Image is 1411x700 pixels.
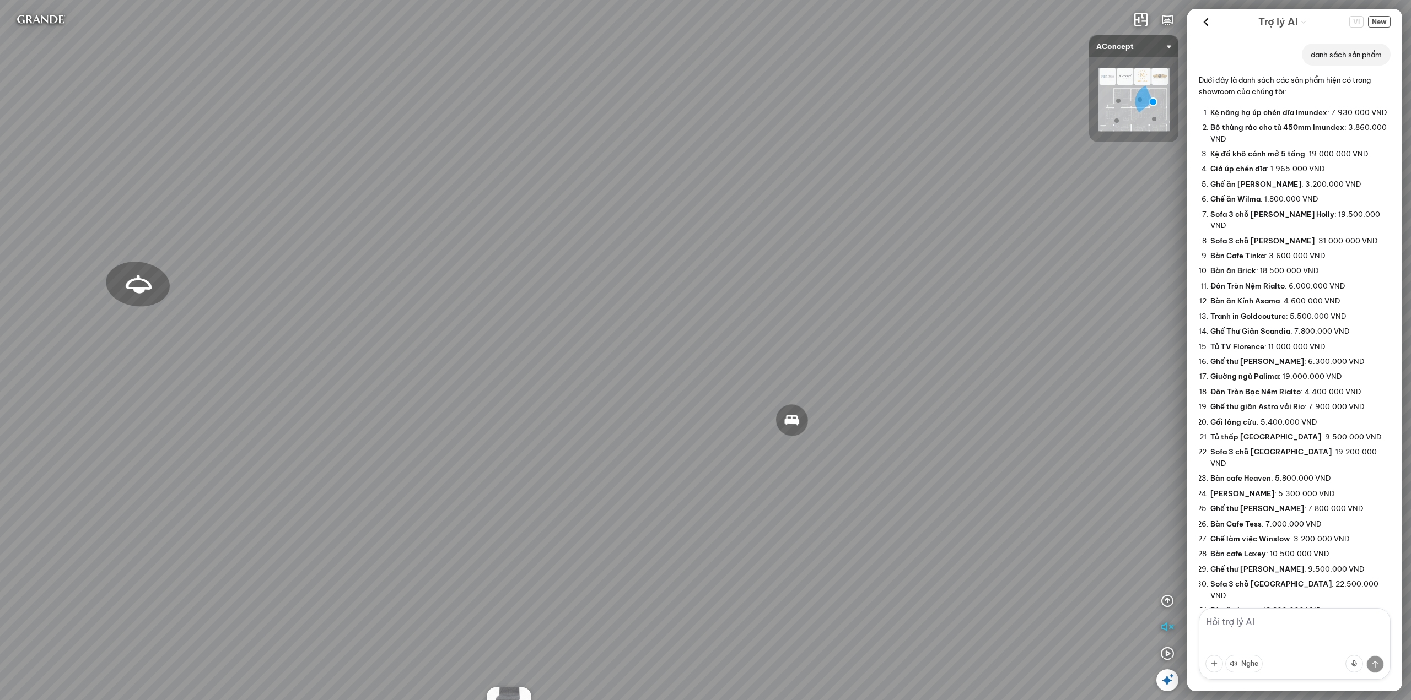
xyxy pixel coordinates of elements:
span: Ghế thư giãn Astro vải Rio [1210,402,1305,411]
li: : 7.000.000 VND [1210,516,1391,531]
span: Bộ thùng rác cho tủ 450mm Imundex [1210,123,1344,132]
button: Change language [1349,16,1364,28]
li: : 19.500.000 VND [1210,207,1391,233]
li: : 18.500.000 VND [1210,263,1391,278]
li: : 22.500.000 VND [1210,577,1391,603]
span: Bàn ăn Laxey [1210,606,1259,615]
li: : 7.900.000 VND [1210,399,1391,414]
span: Kệ nâng hạ úp chén dĩa Imundex [1210,108,1327,117]
li: : 31.000.000 VND [1210,233,1391,248]
li: : 5.300.000 VND [1210,486,1391,501]
span: Kệ đồ khô cánh mở 5 tầng [1210,149,1305,158]
li: : 3.860.000 VND [1210,120,1391,146]
li: : 19.000.000 VND [1210,146,1391,161]
li: : 18.800.000 VND [1210,603,1391,618]
li: : 5.500.000 VND [1210,308,1391,323]
span: Tranh in Goldcouture [1210,312,1286,321]
li: : 6.300.000 VND [1210,354,1391,368]
img: AConcept_CTMHTJT2R6E4.png [1098,68,1170,131]
li: : 9.500.000 VND [1210,561,1391,576]
span: Giá úp chén dĩa [1210,164,1267,173]
span: Tủ TV Florence [1210,342,1264,351]
span: Trợ lý AI [1258,14,1298,30]
span: Đôn Tròn Nệm Rialto [1210,281,1285,290]
li: : 3.200.000 VND [1210,176,1391,191]
span: VI [1349,16,1364,28]
span: Bàn ăn Brick [1210,266,1256,275]
span: Sofa 3 chỗ [GEOGRAPHIC_DATA] [1210,579,1332,588]
span: Ghế Thư Giãn Scandia [1210,327,1290,335]
li: : 9.500.000 VND [1210,430,1391,444]
span: Tủ thấp [GEOGRAPHIC_DATA] [1210,432,1321,441]
li: : 3.200.000 VND [1210,531,1391,546]
span: Sofa 3 chỗ [PERSON_NAME] Holly [1210,210,1334,219]
li: : 1.800.000 VND [1210,192,1391,207]
span: AConcept [1096,35,1171,57]
li: : 7.800.000 VND [1210,324,1391,339]
div: AI Guide options [1258,13,1307,30]
li: : 6.000.000 VND [1210,278,1391,293]
span: Ghế làm việc Winslow [1210,534,1290,543]
li: : 7.800.000 VND [1210,501,1391,516]
li: : 7.930.000 VND [1210,105,1391,120]
span: Sofa 3 chỗ [PERSON_NAME] [1210,236,1315,245]
button: Nghe [1225,655,1263,672]
span: Ghế thư [PERSON_NAME] [1210,504,1304,513]
span: Ghế ăn [PERSON_NAME] [1210,180,1301,188]
span: Bàn cafe Heaven [1210,474,1271,482]
span: Ghế ăn Wilma [1210,194,1261,203]
span: Ghế thư [PERSON_NAME] [1210,565,1304,573]
span: New [1368,16,1391,28]
span: Đôn Tròn Bọc Nệm Rialto [1210,387,1301,396]
li: : 4.600.000 VND [1210,294,1391,308]
span: Sofa 3 chỗ [GEOGRAPHIC_DATA] [1210,447,1332,456]
span: Bàn Cafe Tinka [1210,251,1265,260]
span: Ghế thư [PERSON_NAME] [1210,357,1304,366]
li: : 19.200.000 VND [1210,444,1391,471]
span: Bàn Cafe Tess [1210,519,1262,528]
p: Dưới đây là danh sách các sản phẩm hiện có trong showroom của chúng tôi: [1199,74,1391,97]
img: logo [9,9,72,31]
span: Bàn cafe Laxey [1210,549,1266,558]
button: New Chat [1368,16,1391,28]
p: danh sách sản phẩm [1311,49,1382,60]
span: [PERSON_NAME] [1210,489,1274,498]
li: : 3.600.000 VND [1210,248,1391,263]
li: : 19.000.000 VND [1210,369,1391,384]
li: : 4.400.000 VND [1210,384,1391,399]
li: : 11.000.000 VND [1210,339,1391,354]
li: : 5.800.000 VND [1210,471,1391,486]
li: : 5.400.000 VND [1210,414,1391,429]
li: : 1.965.000 VND [1210,161,1391,176]
span: Gối lông cừu [1210,417,1257,426]
span: Bàn ăn Kính Asama [1210,296,1280,305]
span: Giường ngủ Palima [1210,372,1279,381]
li: : 10.500.000 VND [1210,546,1391,561]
